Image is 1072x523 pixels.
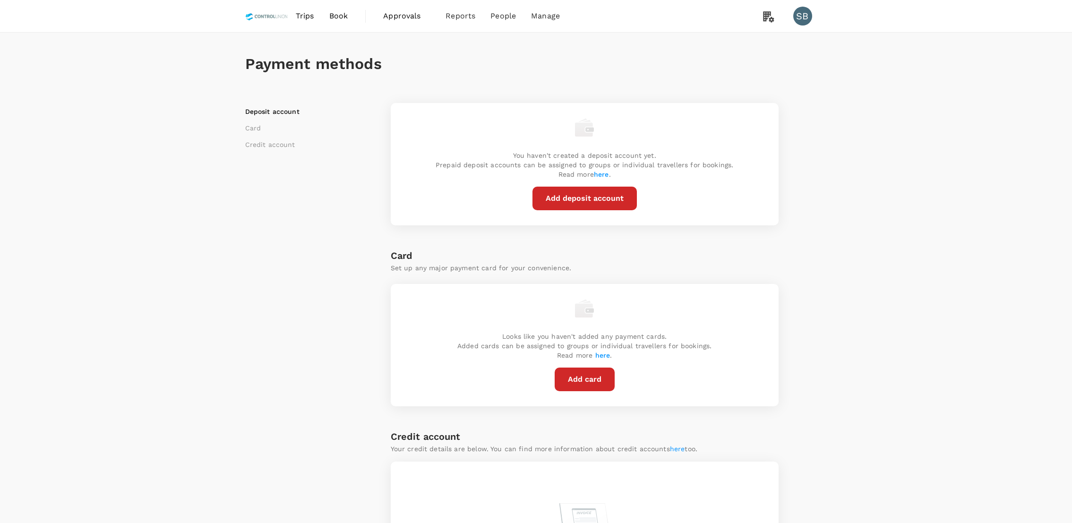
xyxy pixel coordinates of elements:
p: Set up any major payment card for your convenience. [391,263,779,273]
li: Credit account [245,140,363,149]
img: empty [575,299,594,318]
span: Book [329,10,348,22]
a: here [595,352,610,359]
h6: Credit account [391,429,461,444]
span: Manage [531,10,560,22]
a: here [670,445,685,453]
img: Control Union Malaysia Sdn. Bhd. [245,6,288,26]
h6: Card [391,248,779,263]
button: Add deposit account [532,187,637,210]
p: Looks like you haven't added any payment cards. Added cards can be assigned to groups or individu... [457,332,712,360]
span: Approvals [383,10,430,22]
h1: Payment methods [245,55,827,73]
li: Deposit account [245,107,363,116]
span: Reports [446,10,475,22]
a: here [594,171,609,178]
p: Your credit details are below. You can find more information about credit accounts too. [391,444,698,454]
div: SB [793,7,812,26]
span: Trips [296,10,314,22]
button: Add card [555,368,615,391]
li: Card [245,123,363,133]
p: You haven't created a deposit account yet. Prepaid deposit accounts can be assigned to groups or ... [436,151,733,179]
span: People [490,10,516,22]
img: empty [575,118,594,137]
